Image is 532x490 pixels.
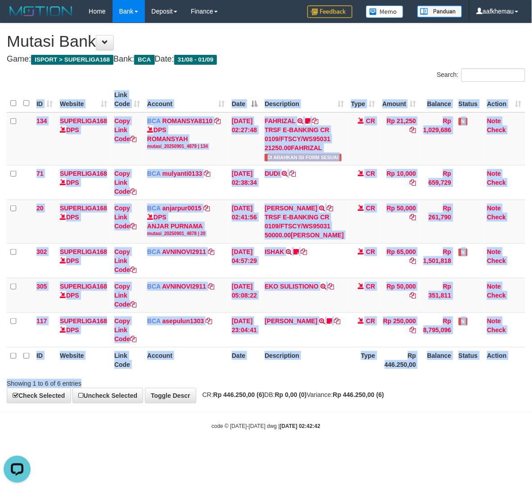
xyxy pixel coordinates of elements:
span: CR [366,170,375,177]
td: DPS [56,278,111,312]
a: FAHRIZAL [265,117,296,125]
a: Copy Link Code [114,248,136,273]
a: DUDI [265,170,280,177]
span: 31/08 - 01/09 [174,55,217,65]
div: mutasi_20250901_4879 | 134 [147,143,225,150]
span: BCA [147,205,161,212]
span: 20 [36,205,44,212]
a: Note [487,170,501,177]
a: Copy Link Code [114,283,136,308]
td: [DATE] 05:08:22 [228,278,261,312]
span: 134 [36,117,47,125]
td: Rp 351,811 [420,278,455,312]
img: Button%20Memo.svg [366,5,404,18]
a: Note [487,117,501,125]
a: Copy ISHAK to clipboard [301,248,307,255]
a: Copy mulyanti0133 to clipboard [204,170,210,177]
a: Copy asepulun1303 to clipboard [206,317,212,325]
td: DPS [56,243,111,278]
a: Check [487,257,506,264]
a: Check [487,126,506,134]
a: Copy AVNINOVI2911 to clipboard [208,248,214,255]
td: Rp 1,029,686 [420,112,455,165]
a: Note [487,205,501,212]
div: TRSF E-BANKING CR 0109/FTSCY/WS95031 21250.00FAHRIZAL [265,125,344,152]
a: SUPERLIGA168 [60,117,107,125]
a: Copy Rp 10,000 to clipboard [410,179,416,186]
th: Website: activate to sort column ascending [56,87,111,112]
h1: Mutasi Bank [7,32,525,50]
th: Action: activate to sort column ascending [483,87,525,112]
a: Copy Rp 50,000 to clipboard [410,292,416,299]
td: Rp 21,250 [379,112,420,165]
a: Copy Link Code [114,170,136,195]
a: Copy DUDI to clipboard [289,170,296,177]
a: SUPERLIGA168 [60,205,107,212]
td: Rp 261,790 [420,200,455,243]
a: Copy YUSUF LINTAR HIDAY to clipboard [327,205,333,212]
th: Link Code: activate to sort column ascending [111,87,144,112]
span: CR: DB: Variance: [198,391,384,398]
a: Toggle Descr [145,388,196,403]
a: Note [487,248,501,255]
a: Copy EKO SULISTIONO to clipboard [328,283,334,290]
a: Note [487,317,501,325]
img: panduan.png [417,5,462,18]
td: [DATE] 23:04:41 [228,312,261,347]
div: DPS ROMANSYAH [147,125,225,150]
span: 302 [36,248,47,255]
th: Type [347,347,379,373]
th: Status [455,87,483,112]
th: Account: activate to sort column ascending [144,87,228,112]
a: Copy DIONYSIUS ISWARA to clipboard [334,317,340,325]
td: DPS [56,312,111,347]
a: Check [487,179,506,186]
a: AVNINOVI2911 [162,248,206,255]
a: Copy Rp 21,250 to clipboard [410,126,416,134]
a: Copy Rp 50,000 to clipboard [410,214,416,221]
span: ISPORT > SUPERLIGA168 [31,55,113,65]
th: Date: activate to sort column descending [228,87,261,112]
td: Rp 659,729 [420,165,455,200]
strong: Rp 446.250,00 (6) [213,391,265,398]
a: [PERSON_NAME] [265,317,317,325]
a: AVNINOVI2911 [162,283,206,290]
th: Balance [420,87,455,112]
a: SUPERLIGA168 [60,283,107,290]
div: DPS ANJAR PURNAMA [147,213,225,237]
img: Feedback.jpg [307,5,352,18]
th: Action [483,347,525,373]
strong: Rp 446.250,00 (6) [333,391,384,398]
span: BCA [134,55,154,65]
th: Date [228,347,261,373]
td: Rp 65,000 [379,243,420,278]
a: Copy ROMANSYA8110 to clipboard [214,117,221,125]
th: Website [56,347,111,373]
th: Account [144,347,228,373]
th: Description: activate to sort column ascending [261,87,347,112]
a: Check [487,214,506,221]
td: DPS [56,200,111,243]
a: Copy Link Code [114,117,136,143]
td: [DATE] 04:57:29 [228,243,261,278]
td: DPS [56,165,111,200]
strong: Rp 0,00 (0) [275,391,307,398]
strong: [DATE] 02:42:42 [280,423,320,430]
a: Copy Link Code [114,317,136,343]
a: SUPERLIGA168 [60,317,107,325]
a: Copy AVNINOVI2911 to clipboard [208,283,214,290]
span: BCA [147,248,161,255]
span: 117 [36,317,47,325]
span: 305 [36,283,47,290]
a: Copy Link Code [114,205,136,230]
span: CR [366,317,375,325]
a: Copy anjarpur0015 to clipboard [203,205,210,212]
td: Rp 50,000 [379,278,420,312]
th: Link Code [111,347,144,373]
th: Amount: activate to sort column ascending [379,87,420,112]
span: BCA [147,117,161,125]
a: Copy Rp 250,000 to clipboard [410,326,416,334]
th: Rp 446.250,00 [379,347,420,373]
span: CR [366,205,375,212]
a: Check [487,292,506,299]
